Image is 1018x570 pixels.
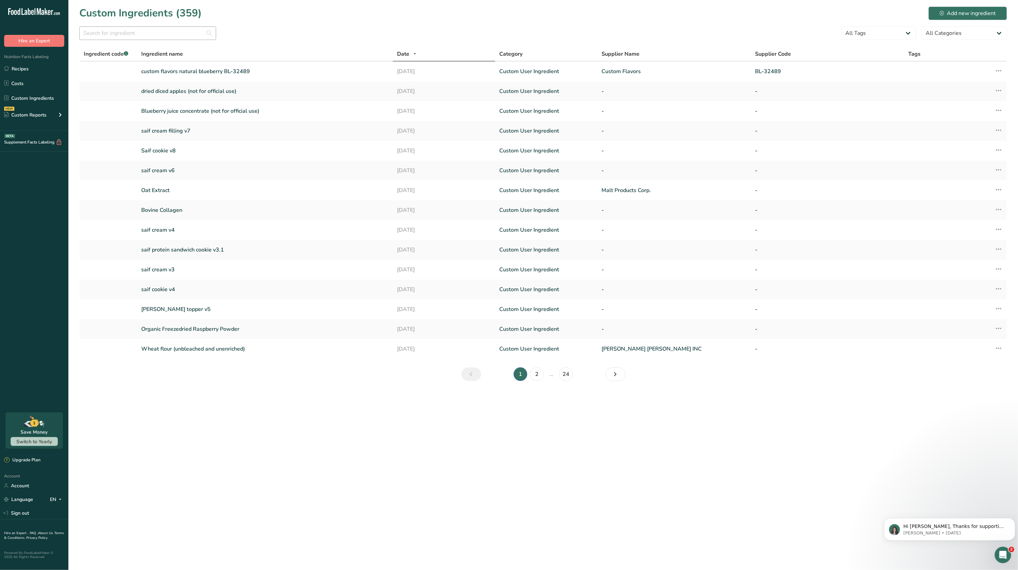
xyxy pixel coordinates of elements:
a: Custom User Ingredient [499,345,593,353]
a: saif cookie v4 [141,285,389,294]
a: Custom User Ingredient [499,285,593,294]
a: Page 24. [559,367,573,381]
a: Bovine Collagen [141,206,389,214]
a: [DATE] [397,127,491,135]
a: - [755,127,900,135]
a: - [601,266,747,274]
button: Hire an Expert [4,35,64,47]
a: Custom User Ingredient [499,67,593,76]
a: Custom User Ingredient [499,127,593,135]
a: Privacy Policy [26,535,48,540]
a: Custom User Ingredient [499,166,593,175]
a: - [755,325,900,333]
a: [DATE] [397,186,491,194]
a: Custom User Ingredient [499,186,593,194]
div: Custom Reports [4,111,47,119]
div: NEW [4,107,14,111]
a: About Us . [38,531,54,535]
a: Organic Freezedried Raspberry Powder [141,325,389,333]
div: Add new ingredient [940,9,996,17]
a: FAQ . [30,531,38,535]
a: [PERSON_NAME] topper v5 [141,305,389,313]
a: Oat Extract [141,186,389,194]
a: - [601,226,747,234]
a: Custom User Ingredient [499,147,593,155]
a: Next [606,367,625,381]
a: [DATE] [397,266,491,274]
div: Upgrade Plan [4,457,40,464]
a: - [601,87,747,95]
span: Ingredient name [141,50,183,58]
a: [DATE] [397,147,491,155]
a: Language [4,493,33,505]
a: BL-32489 [755,67,900,76]
span: Supplier Name [601,50,639,58]
a: Custom User Ingredient [499,246,593,254]
a: Custom User Ingredient [499,325,593,333]
a: saif cream v6 [141,166,389,175]
a: custom flavors natural blueberry BL-32489 [141,67,389,76]
a: - [601,127,747,135]
div: Save Money [21,429,48,436]
span: Ingredient code [84,50,128,58]
h1: Custom Ingredients (359) [79,5,202,21]
iframe: Intercom notifications message [881,504,1018,552]
a: - [601,166,747,175]
a: - [601,147,747,155]
a: Saif cookie v8 [141,147,389,155]
a: Custom User Ingredient [499,266,593,274]
a: Previous [461,367,481,381]
a: [DATE] [397,345,491,353]
a: [PERSON_NAME] [PERSON_NAME] INC [601,345,747,353]
a: [DATE] [397,206,491,214]
span: Category [499,50,523,58]
a: - [601,305,747,313]
iframe: Intercom live chat [995,547,1011,563]
button: Switch to Yearly [11,437,58,446]
span: Date [397,50,409,58]
a: [DATE] [397,67,491,76]
a: - [755,285,900,294]
a: - [755,206,900,214]
a: Custom User Ingredient [499,87,593,95]
span: Tags [909,50,921,58]
a: Custom User Ingredient [499,226,593,234]
a: - [755,226,900,234]
a: [DATE] [397,107,491,115]
a: - [601,285,747,294]
a: Hire an Expert . [4,531,28,535]
a: - [755,266,900,274]
a: Page 2. [530,367,544,381]
a: Malt Products Corp. [601,186,747,194]
a: - [601,107,747,115]
a: Custom User Ingredient [499,107,593,115]
a: [DATE] [397,325,491,333]
a: - [601,246,747,254]
a: - [755,166,900,175]
a: saif cream filling v7 [141,127,389,135]
a: - [601,325,747,333]
a: - [601,206,747,214]
a: - [755,345,900,353]
a: [DATE] [397,246,491,254]
a: - [755,305,900,313]
a: Terms & Conditions . [4,531,64,540]
span: Supplier Code [755,50,791,58]
a: dried diced apples (not for official use) [141,87,389,95]
div: Powered By FoodLabelMaker © 2025 All Rights Reserved [4,551,64,559]
span: 2 [1009,547,1014,552]
a: saif protein sandwich cookie v3.1 [141,246,389,254]
a: Custom User Ingredient [499,206,593,214]
a: [DATE] [397,166,491,175]
a: [DATE] [397,305,491,313]
div: BETA [4,134,15,138]
a: - [755,246,900,254]
a: [DATE] [397,87,491,95]
a: Wheat flour (unbleached and unenriched) [141,345,389,353]
a: - [755,147,900,155]
div: EN [50,496,64,504]
a: saif cream v4 [141,226,389,234]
